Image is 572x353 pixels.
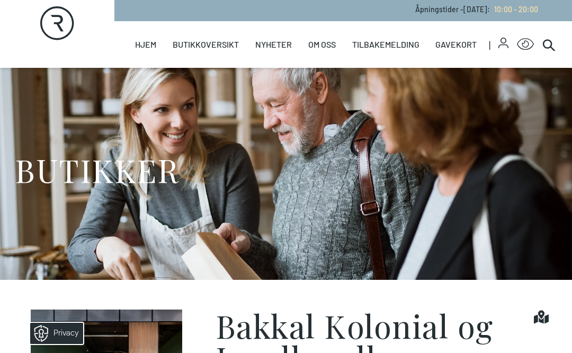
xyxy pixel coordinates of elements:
[173,21,239,68] a: Butikkoversikt
[534,191,572,199] details: Attribution
[490,5,538,14] a: 10:00 - 20:00
[415,4,538,15] p: Åpningstider - [DATE] :
[489,21,498,68] span: |
[15,150,178,190] h1: BUTIKKER
[135,21,156,68] a: Hjem
[517,36,534,53] button: Open Accessibility Menu
[255,21,292,68] a: Nyheter
[435,21,477,68] a: Gavekort
[494,5,538,14] span: 10:00 - 20:00
[537,192,563,198] div: © Mappedin
[11,319,97,348] iframe: Manage Preferences
[308,21,336,68] a: Om oss
[352,21,419,68] a: Tilbakemelding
